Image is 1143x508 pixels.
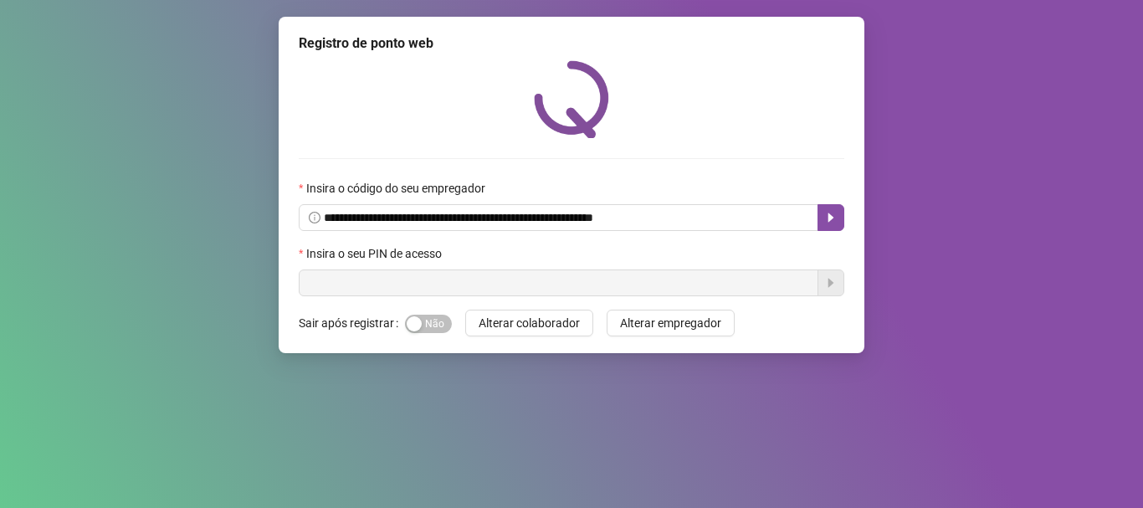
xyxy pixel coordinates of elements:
span: Alterar empregador [620,314,721,332]
button: Alterar colaborador [465,310,593,336]
img: QRPoint [534,60,609,138]
button: Alterar empregador [607,310,735,336]
span: caret-right [824,211,838,224]
label: Insira o seu PIN de acesso [299,244,453,263]
div: Registro de ponto web [299,33,844,54]
span: Alterar colaborador [479,314,580,332]
label: Insira o código do seu empregador [299,179,496,198]
span: info-circle [309,212,320,223]
label: Sair após registrar [299,310,405,336]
